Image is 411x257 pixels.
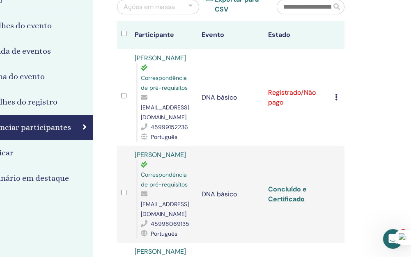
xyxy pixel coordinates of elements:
a: [PERSON_NAME] [135,150,186,159]
iframe: Intercom live chat [383,229,403,249]
span: Português [151,230,177,237]
span: Correspondência de pré-requisitos [141,74,188,91]
a: [PERSON_NAME] [135,247,186,256]
span: [EMAIL_ADDRESS][DOMAIN_NAME] [141,104,189,121]
th: Participante [131,21,197,49]
td: DNA básico [197,49,264,146]
a: Concluído e Certificado [268,185,307,203]
a: [PERSON_NAME] [135,54,186,62]
span: 45999152236 [151,123,188,131]
th: Evento [197,21,264,49]
span: Correspondência de pré-requisitos [141,171,188,188]
span: [EMAIL_ADDRESS][DOMAIN_NAME] [141,200,189,218]
div: Ações em massa [124,2,175,12]
span: 1 [400,229,406,236]
th: Estado [264,21,331,49]
td: DNA básico [197,146,264,243]
span: 45998069135 [151,220,189,227]
span: Português [151,133,177,141]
